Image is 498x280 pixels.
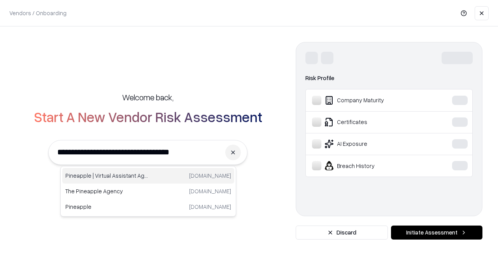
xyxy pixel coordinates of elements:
button: Initiate Assessment [391,226,482,240]
p: [DOMAIN_NAME] [189,187,231,195]
p: [DOMAIN_NAME] [189,203,231,211]
h5: Welcome back, [122,92,174,103]
p: [DOMAIN_NAME] [189,171,231,180]
div: AI Exposure [312,139,428,149]
h2: Start A New Vendor Risk Assessment [34,109,262,124]
div: Certificates [312,117,428,127]
p: The Pineapple Agency [65,187,148,195]
div: Company Maturity [312,96,428,105]
p: Pineapple | Virtual Assistant Agency [65,171,148,180]
p: Pineapple [65,203,148,211]
div: Breach History [312,161,428,170]
button: Discard [296,226,388,240]
p: Vendors / Onboarding [9,9,67,17]
div: Suggestions [60,166,236,217]
div: Risk Profile [305,73,473,83]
